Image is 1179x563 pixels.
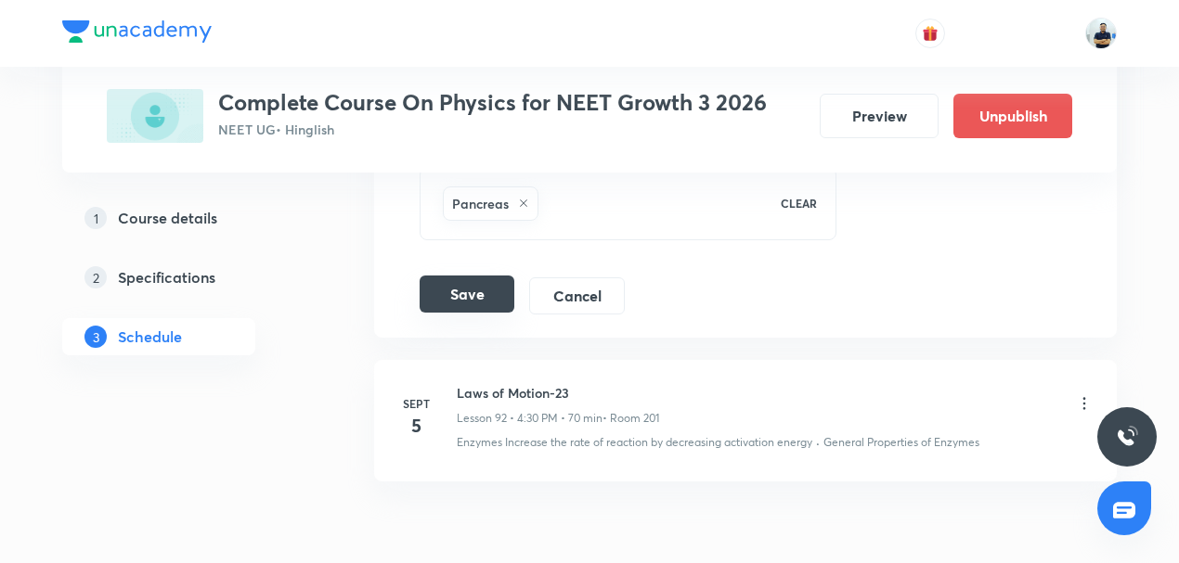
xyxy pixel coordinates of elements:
[118,326,182,348] h5: Schedule
[62,259,315,296] a: 2Specifications
[823,434,979,451] p: General Properties of Enzymes
[452,194,509,213] h6: Pancreas
[118,207,217,229] h5: Course details
[84,207,107,229] p: 1
[62,20,212,43] img: Company Logo
[84,326,107,348] p: 3
[420,275,514,313] button: Save
[953,94,1072,138] button: Unpublish
[457,383,659,403] h6: Laws of Motion-23
[62,199,315,237] a: 1Course details
[1116,426,1138,448] img: ttu
[62,20,212,47] a: Company Logo
[922,25,939,42] img: avatar
[915,19,945,48] button: avatar
[107,89,203,143] img: 6712B42E-B308-4019-A984-E913A53ED310_plus.png
[218,89,767,116] h3: Complete Course On Physics for NEET Growth 3 2026
[457,410,602,427] p: Lesson 92 • 4:30 PM • 70 min
[397,395,434,412] h6: Sept
[397,412,434,440] h4: 5
[218,120,767,139] p: NEET UG • Hinglish
[781,195,817,211] p: CLEAR
[118,266,215,288] h5: Specifications
[457,434,812,451] p: Enzymes Increase the rate of reaction by decreasing activation energy
[816,434,820,451] div: ·
[602,410,659,427] p: • Room 201
[529,277,625,314] button: Cancel
[1085,18,1117,49] img: URVIK PATEL
[84,266,107,288] p: 2
[820,94,939,138] button: Preview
